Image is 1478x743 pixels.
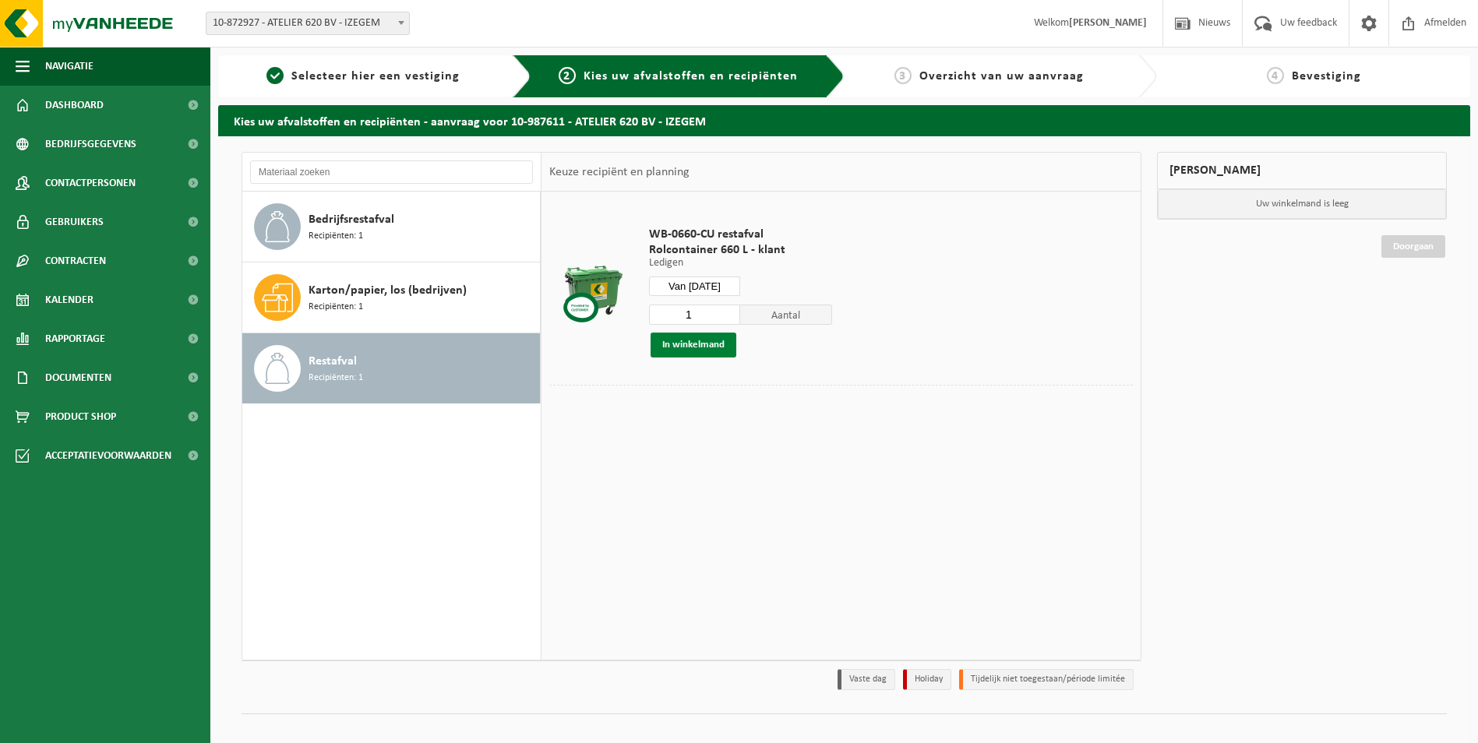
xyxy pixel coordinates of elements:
[291,70,460,83] span: Selecteer hier een vestiging
[45,125,136,164] span: Bedrijfsgegevens
[309,281,467,300] span: Karton/papier, los (bedrijven)
[242,333,541,403] button: Restafval Recipiënten: 1
[1069,17,1147,29] strong: [PERSON_NAME]
[1158,189,1446,219] p: Uw winkelmand is leeg
[45,397,116,436] span: Product Shop
[309,210,394,229] span: Bedrijfsrestafval
[1157,152,1447,189] div: [PERSON_NAME]
[559,67,576,84] span: 2
[45,241,106,280] span: Contracten
[1267,67,1284,84] span: 4
[649,258,832,269] p: Ledigen
[584,70,798,83] span: Kies uw afvalstoffen en recipiënten
[45,280,93,319] span: Kalender
[45,47,93,86] span: Navigatie
[266,67,284,84] span: 1
[45,86,104,125] span: Dashboard
[309,229,363,244] span: Recipiënten: 1
[959,669,1134,690] li: Tijdelijk niet toegestaan/période limitée
[250,160,533,184] input: Materiaal zoeken
[226,67,500,86] a: 1Selecteer hier een vestiging
[903,669,951,690] li: Holiday
[894,67,912,84] span: 3
[45,164,136,202] span: Contactpersonen
[45,202,104,241] span: Gebruikers
[541,153,697,192] div: Keuze recipiënt en planning
[45,319,105,358] span: Rapportage
[206,12,409,34] span: 10-872927 - ATELIER 620 BV - IZEGEM
[309,371,363,386] span: Recipiënten: 1
[45,358,111,397] span: Documenten
[242,192,541,262] button: Bedrijfsrestafval Recipiënten: 1
[838,669,895,690] li: Vaste dag
[1292,70,1361,83] span: Bevestiging
[1381,235,1445,258] a: Doorgaan
[218,105,1470,136] h2: Kies uw afvalstoffen en recipiënten - aanvraag voor 10-987611 - ATELIER 620 BV - IZEGEM
[651,333,736,357] button: In winkelmand
[242,262,541,333] button: Karton/papier, los (bedrijven) Recipiënten: 1
[649,242,832,258] span: Rolcontainer 660 L - klant
[206,12,410,35] span: 10-872927 - ATELIER 620 BV - IZEGEM
[309,300,363,315] span: Recipiënten: 1
[649,276,741,296] input: Selecteer datum
[740,305,832,325] span: Aantal
[649,227,832,242] span: WB-0660-CU restafval
[45,436,171,475] span: Acceptatievoorwaarden
[919,70,1084,83] span: Overzicht van uw aanvraag
[309,352,357,371] span: Restafval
